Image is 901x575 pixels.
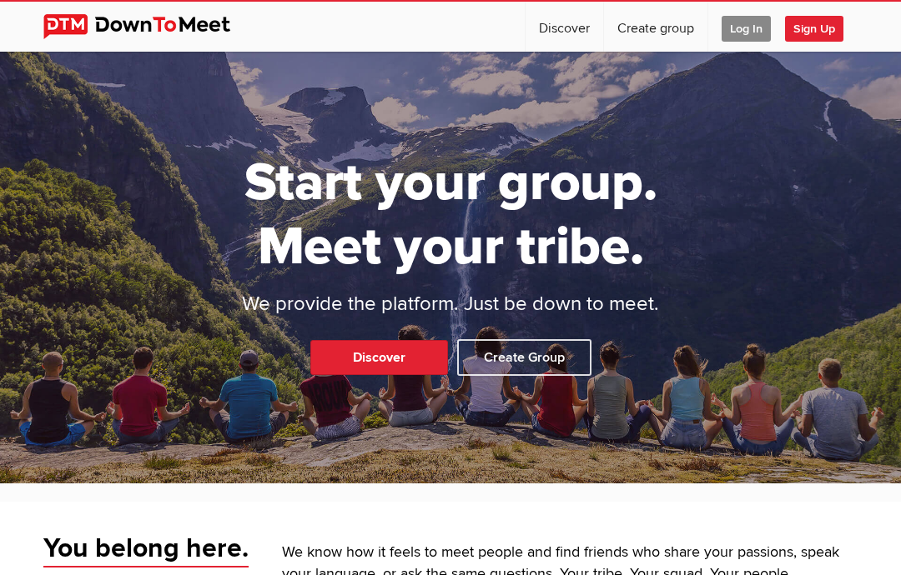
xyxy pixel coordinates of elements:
[604,2,707,52] a: Create group
[722,16,771,42] span: Log In
[708,2,784,52] a: Log In
[785,16,843,42] span: Sign Up
[457,339,591,376] a: Create Group
[179,151,722,279] h1: Start your group. Meet your tribe.
[43,14,256,39] img: DownToMeet
[526,2,603,52] a: Discover
[310,340,448,375] a: Discover
[785,2,857,52] a: Sign Up
[43,532,249,568] span: You belong here.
